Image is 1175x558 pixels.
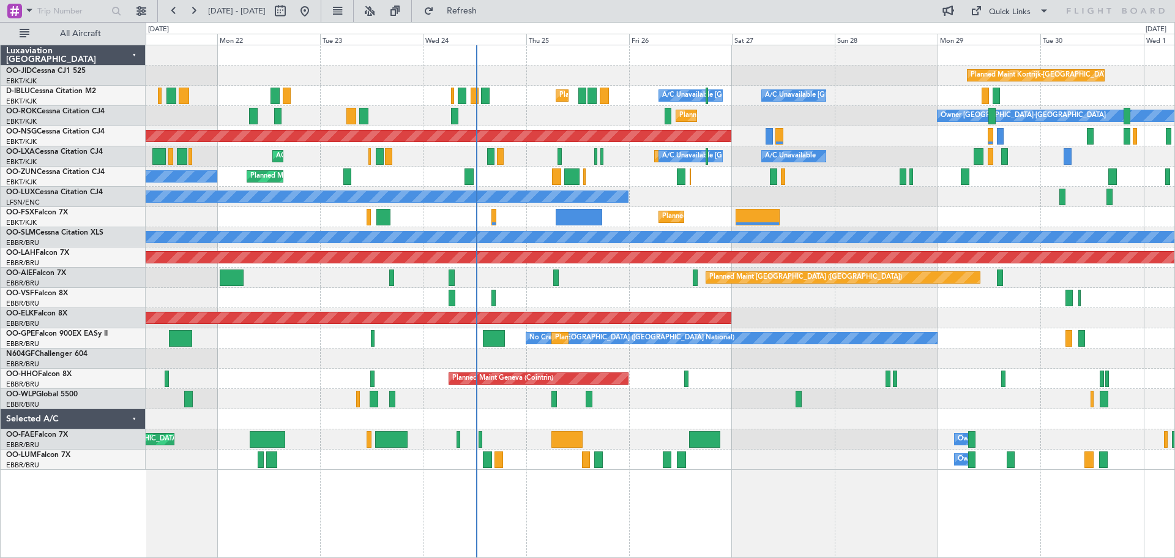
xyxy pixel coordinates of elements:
[971,66,1113,85] div: Planned Maint Kortrijk-[GEOGRAPHIC_DATA]
[662,208,805,226] div: Planned Maint Kortrijk-[GEOGRAPHIC_DATA]
[6,137,37,146] a: EBKT/KJK
[662,147,890,165] div: A/C Unavailable [GEOGRAPHIC_DATA] ([GEOGRAPHIC_DATA] National)
[6,189,103,196] a: OO-LUXCessna Citation CJ4
[6,451,37,459] span: OO-LUM
[6,229,103,236] a: OO-SLMCessna Citation XLS
[6,108,37,115] span: OO-ROK
[6,371,38,378] span: OO-HHO
[555,329,777,347] div: Planned Maint [GEOGRAPHIC_DATA] ([GEOGRAPHIC_DATA] National)
[148,25,169,35] div: [DATE]
[6,350,35,358] span: N604GF
[32,29,129,38] span: All Aircraft
[6,77,37,86] a: EBKT/KJK
[6,178,37,187] a: EBKT/KJK
[6,299,39,308] a: EBBR/BRU
[732,34,835,45] div: Sat 27
[6,461,39,470] a: EBBR/BRU
[6,310,67,317] a: OO-ELKFalcon 8X
[6,168,37,176] span: OO-ZUN
[6,258,39,268] a: EBBR/BRU
[6,371,72,378] a: OO-HHOFalcon 8X
[6,319,39,328] a: EBBR/BRU
[6,391,36,398] span: OO-WLP
[37,2,108,20] input: Trip Number
[6,148,35,156] span: OO-LXA
[1146,25,1166,35] div: [DATE]
[6,290,68,297] a: OO-VSFFalcon 8X
[436,7,488,15] span: Refresh
[6,168,105,176] a: OO-ZUNCessna Citation CJ4
[6,218,37,227] a: EBKT/KJK
[662,86,890,105] div: A/C Unavailable [GEOGRAPHIC_DATA] ([GEOGRAPHIC_DATA] National)
[6,310,34,317] span: OO-ELK
[217,34,320,45] div: Mon 22
[6,279,39,288] a: EBBR/BRU
[62,430,283,448] div: Planned Maint [GEOGRAPHIC_DATA] ([GEOGRAPHIC_DATA] National)
[6,391,78,398] a: OO-WLPGlobal 5500
[1040,34,1143,45] div: Tue 30
[418,1,491,21] button: Refresh
[658,147,800,165] div: Planned Maint Kortrijk-[GEOGRAPHIC_DATA]
[208,6,266,17] span: [DATE] - [DATE]
[6,88,30,95] span: D-IBLU
[250,167,393,186] div: Planned Maint Kortrijk-[GEOGRAPHIC_DATA]
[6,67,32,75] span: OO-JID
[559,86,696,105] div: Planned Maint Nice ([GEOGRAPHIC_DATA])
[958,450,1041,469] div: Owner Melsbroek Air Base
[6,339,39,349] a: EBBR/BRU
[989,6,1031,18] div: Quick Links
[6,117,37,126] a: EBKT/KJK
[6,380,39,389] a: EBBR/BRU
[6,128,105,135] a: OO-NSGCessna Citation CJ4
[320,34,423,45] div: Tue 23
[6,189,35,196] span: OO-LUX
[835,34,938,45] div: Sun 28
[6,108,105,115] a: OO-ROKCessna Citation CJ4
[6,290,34,297] span: OO-VSF
[526,34,629,45] div: Thu 25
[964,1,1055,21] button: Quick Links
[6,209,34,216] span: OO-FSX
[6,229,35,236] span: OO-SLM
[6,451,70,459] a: OO-LUMFalcon 7X
[6,440,39,450] a: EBBR/BRU
[114,34,217,45] div: Sun 21
[6,198,40,207] a: LFSN/ENC
[679,107,822,125] div: Planned Maint Kortrijk-[GEOGRAPHIC_DATA]
[6,330,35,337] span: OO-GPE
[6,360,39,369] a: EBBR/BRU
[6,148,103,156] a: OO-LXACessna Citation CJ4
[452,369,553,388] div: Planned Maint Geneva (Cointrin)
[765,147,816,165] div: A/C Unavailable
[6,128,37,135] span: OO-NSG
[709,268,902,287] div: Planned Maint [GEOGRAPHIC_DATA] ([GEOGRAPHIC_DATA])
[529,329,734,347] div: No Crew [GEOGRAPHIC_DATA] ([GEOGRAPHIC_DATA] National)
[938,34,1040,45] div: Mon 29
[629,34,732,45] div: Fri 26
[423,34,526,45] div: Wed 24
[6,157,37,167] a: EBKT/KJK
[958,430,1041,448] div: Owner Melsbroek Air Base
[6,88,96,95] a: D-IBLUCessna Citation M2
[941,107,1106,125] div: Owner [GEOGRAPHIC_DATA]-[GEOGRAPHIC_DATA]
[6,209,68,216] a: OO-FSXFalcon 7X
[6,270,32,277] span: OO-AIE
[6,238,39,247] a: EBBR/BRU
[6,249,35,257] span: OO-LAH
[6,400,39,409] a: EBBR/BRU
[6,97,37,106] a: EBKT/KJK
[6,270,66,277] a: OO-AIEFalcon 7X
[6,330,108,337] a: OO-GPEFalcon 900EX EASy II
[13,24,133,43] button: All Aircraft
[6,67,86,75] a: OO-JIDCessna CJ1 525
[6,350,88,358] a: N604GFChallenger 604
[6,249,69,257] a: OO-LAHFalcon 7X
[6,431,68,439] a: OO-FAEFalcon 7X
[276,147,409,165] div: AOG Maint Kortrijk-[GEOGRAPHIC_DATA]
[765,86,960,105] div: A/C Unavailable [GEOGRAPHIC_DATA]-[GEOGRAPHIC_DATA]
[6,431,34,439] span: OO-FAE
